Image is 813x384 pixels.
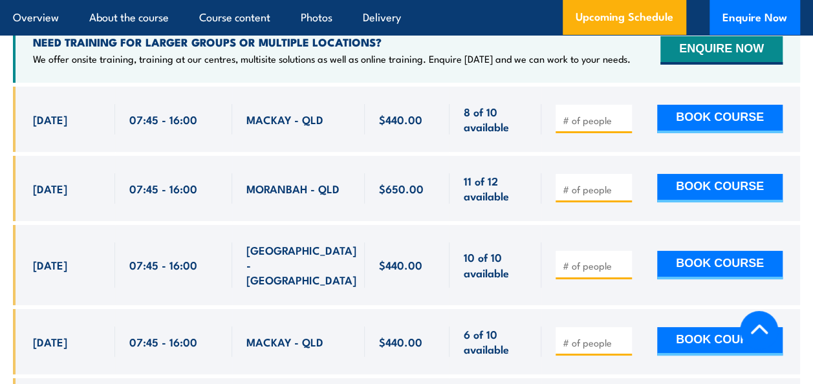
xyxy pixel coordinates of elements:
[379,257,422,272] span: $440.00
[129,112,197,127] span: 07:45 - 16:00
[657,327,783,356] button: BOOK COURSE
[33,52,631,65] p: We offer onsite training, training at our centres, multisite solutions as well as online training...
[657,174,783,202] button: BOOK COURSE
[246,181,340,196] span: MORANBAH - QLD
[379,334,422,349] span: $440.00
[657,251,783,279] button: BOOK COURSE
[660,36,783,65] button: ENQUIRE NOW
[464,250,527,280] span: 10 of 10 available
[129,334,197,349] span: 07:45 - 16:00
[33,35,631,49] h4: NEED TRAINING FOR LARGER GROUPS OR MULTIPLE LOCATIONS?
[246,112,323,127] span: MACKAY - QLD
[33,334,67,349] span: [DATE]
[563,183,627,196] input: # of people
[464,326,527,357] span: 6 of 10 available
[657,105,783,133] button: BOOK COURSE
[129,181,197,196] span: 07:45 - 16:00
[464,104,527,134] span: 8 of 10 available
[246,334,323,349] span: MACKAY - QLD
[246,242,356,288] span: [GEOGRAPHIC_DATA] - [GEOGRAPHIC_DATA]
[379,112,422,127] span: $440.00
[129,257,197,272] span: 07:45 - 16:00
[563,259,627,272] input: # of people
[33,181,67,196] span: [DATE]
[563,114,627,127] input: # of people
[563,336,627,349] input: # of people
[464,173,527,204] span: 11 of 12 available
[33,112,67,127] span: [DATE]
[379,181,424,196] span: $650.00
[33,257,67,272] span: [DATE]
